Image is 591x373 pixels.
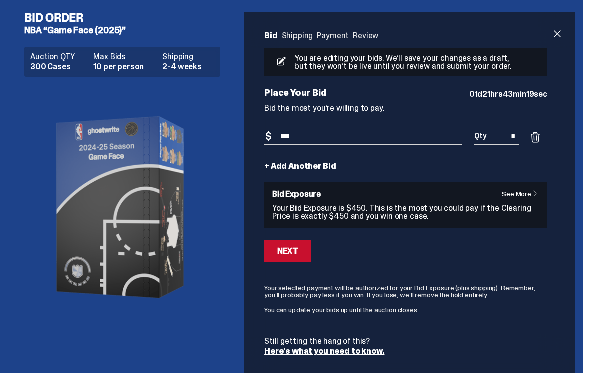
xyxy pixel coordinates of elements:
a: Shipping [282,30,313,41]
dd: 10 per person [93,63,156,71]
h5: NBA “Game Face (2025)” [24,26,228,35]
a: See More [502,190,543,197]
dt: Shipping [162,53,214,61]
div: Next [277,247,298,255]
h4: Bid Order [24,12,228,24]
span: 19 [526,89,534,99]
span: 43 [503,89,513,99]
p: You can update your bids up until the auction closes. [264,306,547,313]
a: + Add Another Bid [264,162,336,170]
p: Your selected payment will be authorized for your Bid Exposure (plus shipping). Remember, you’ll ... [264,284,547,298]
dt: Max Bids [93,53,156,61]
span: 21 [482,89,490,99]
p: You are editing your bids. We’ll save your changes as a draft, but they won’t be live until you r... [290,54,519,70]
p: Place Your Bid [264,88,469,97]
p: Still getting the hang of this? [264,337,547,345]
dt: Auction QTY [30,53,87,61]
p: Bid the most you’re willing to pay. [264,104,547,112]
a: Payment [317,30,349,41]
span: $ [265,131,271,141]
a: Here’s what you need to know. [264,346,384,356]
p: Your Bid Exposure is $450. This is the most you could pay if the Clearing Price is exactly $450 a... [272,204,539,220]
dd: 300 Cases [30,63,87,71]
p: d hrs min sec [469,90,547,98]
span: Qty [474,132,486,139]
span: 01 [469,89,478,99]
img: product image [24,85,220,330]
h6: Bid Exposure [272,190,539,198]
a: Bid [264,30,278,41]
dd: 2-4 weeks [162,63,214,71]
button: Next [264,240,311,262]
